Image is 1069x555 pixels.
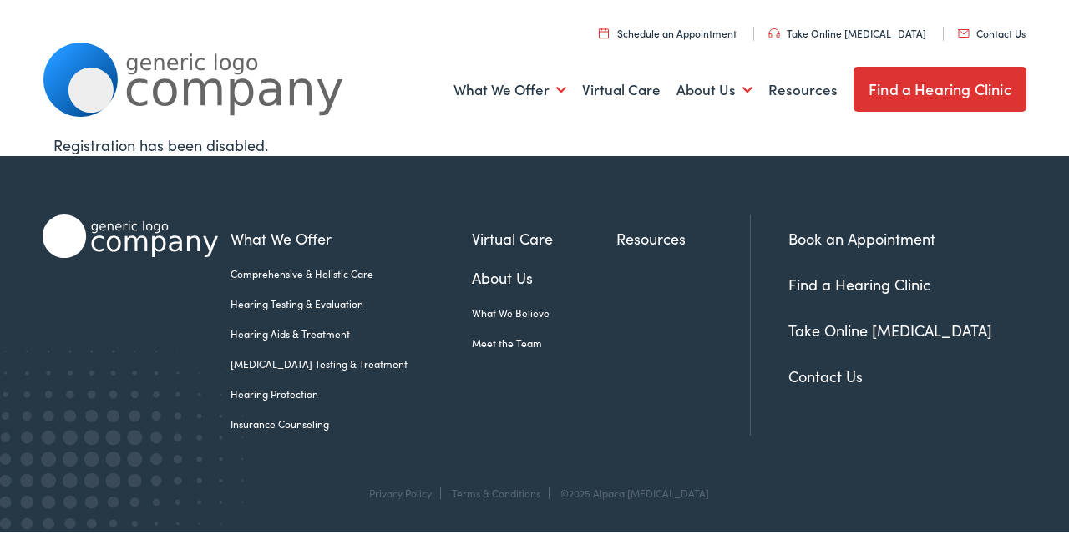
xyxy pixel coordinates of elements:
[599,26,737,40] a: Schedule an Appointment
[768,59,838,121] a: Resources
[369,486,432,500] a: Privacy Policy
[472,266,617,289] a: About Us
[231,227,472,250] a: What We Offer
[43,214,218,258] img: Alpaca Audiology
[231,326,472,341] a: Hearing Aids & Treatment
[958,26,1026,40] a: Contact Us
[854,67,1026,112] a: Find a Hearing Clinic
[599,28,609,38] img: utility icon
[788,228,935,249] a: Book an Appointment
[231,356,472,371] a: [MEDICAL_DATA] Testing & Treatment
[231,386,472,401] a: Hearing Protection
[788,274,930,295] a: Find a Hearing Clinic
[53,134,1016,156] div: Registration has been disabled.
[552,487,709,499] div: ©2025 Alpaca [MEDICAL_DATA]
[788,366,863,386] a: Contact Us
[676,59,752,121] a: About Us
[768,28,780,38] img: utility icon
[231,266,472,281] a: Comprehensive & Holistic Care
[958,29,970,38] img: utility icon
[231,416,472,431] a: Insurance Counseling
[453,59,566,121] a: What We Offer
[616,227,750,250] a: Resources
[472,336,617,351] a: Meet the Team
[582,59,661,121] a: Virtual Care
[472,305,617,320] a: What We Believe
[472,227,617,250] a: Virtual Care
[768,26,926,40] a: Take Online [MEDICAL_DATA]
[231,296,472,311] a: Hearing Testing & Evaluation
[452,486,540,500] a: Terms & Conditions
[788,320,992,341] a: Take Online [MEDICAL_DATA]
